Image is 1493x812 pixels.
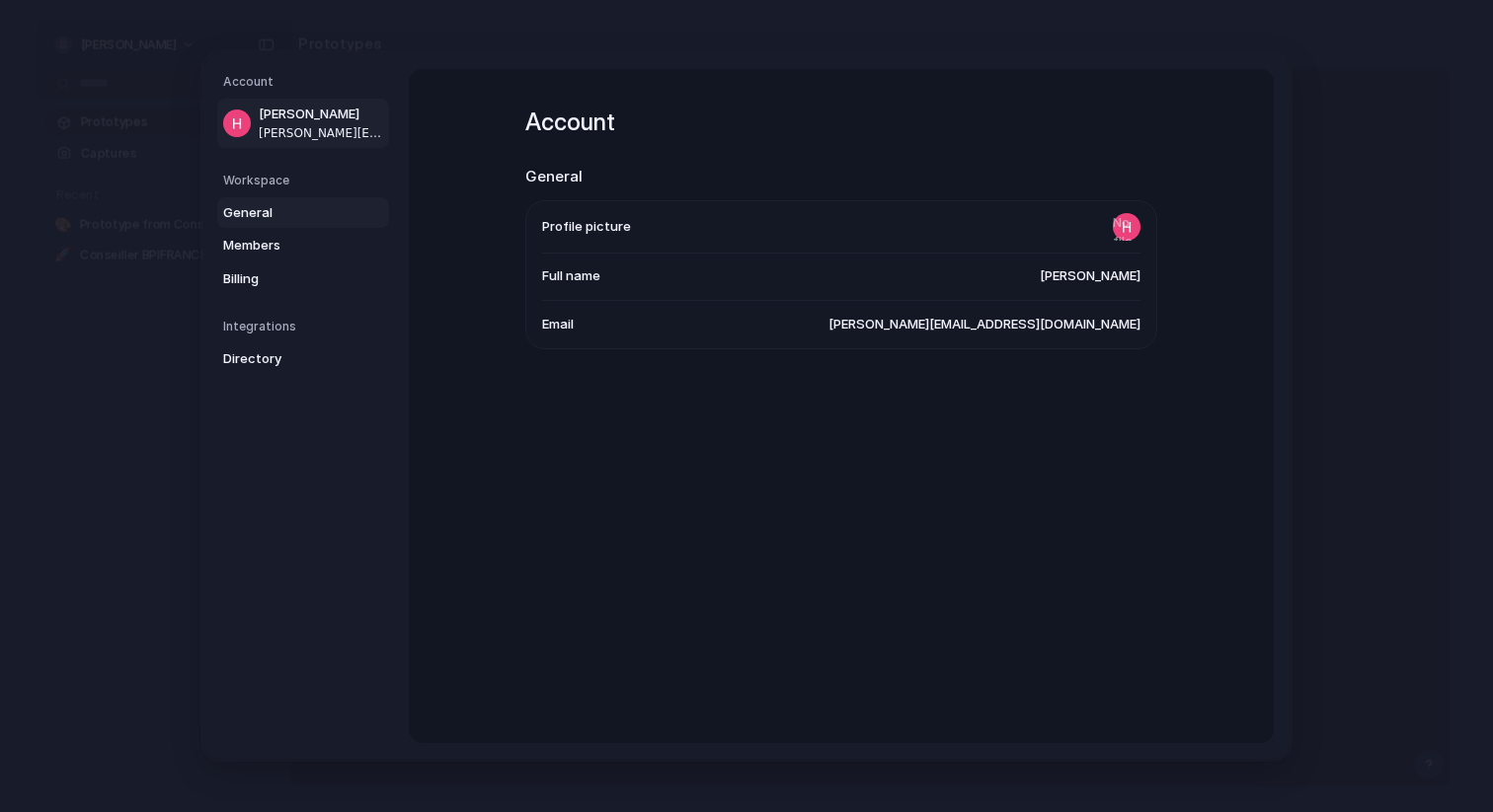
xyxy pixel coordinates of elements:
[259,124,385,142] span: [PERSON_NAME][EMAIL_ADDRESS][DOMAIN_NAME]
[542,315,574,334] span: Email
[223,236,350,256] span: Members
[223,269,350,289] span: Billing
[223,203,350,223] span: General
[217,99,389,148] a: [PERSON_NAME][PERSON_NAME][EMAIL_ADDRESS][DOMAIN_NAME]
[217,343,389,375] a: Directory
[542,266,600,286] span: Full name
[525,105,1157,140] h1: Account
[1040,266,1140,286] span: [PERSON_NAME]
[223,172,389,189] h5: Workspace
[542,217,631,237] span: Profile picture
[223,318,389,335] h5: Integrations
[223,349,350,369] span: Directory
[525,166,1157,188] h2: General
[217,230,389,261] a: Members
[217,197,389,229] a: General
[828,315,1140,334] span: [PERSON_NAME][EMAIL_ADDRESS][DOMAIN_NAME]
[217,263,389,295] a: Billing
[223,73,389,91] h5: Account
[259,105,385,124] span: [PERSON_NAME]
